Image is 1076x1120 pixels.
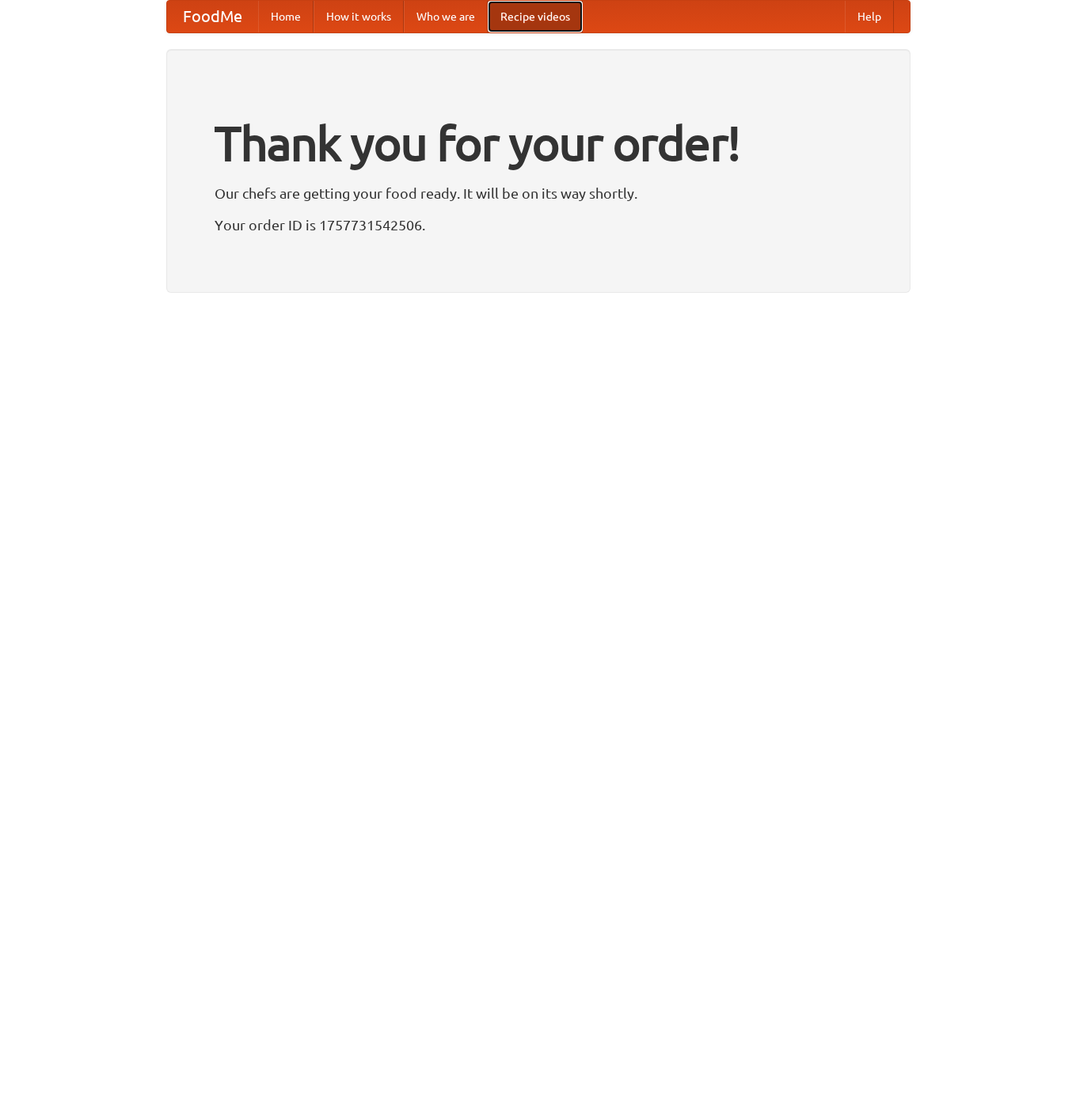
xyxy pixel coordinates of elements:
[314,1,404,32] a: How it works
[215,105,862,181] h1: Thank you for your order!
[215,213,862,237] p: Your order ID is 1757731542506.
[167,1,258,32] a: FoodMe
[488,1,583,32] a: Recipe videos
[845,1,894,32] a: Help
[258,1,314,32] a: Home
[215,181,862,205] p: Our chefs are getting your food ready. It will be on its way shortly.
[404,1,488,32] a: Who we are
